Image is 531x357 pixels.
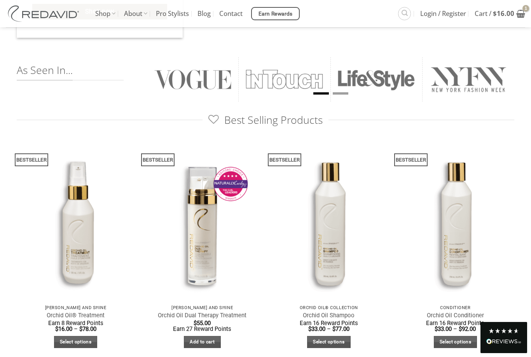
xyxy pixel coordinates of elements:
[6,5,84,22] img: REDAVID Salon Products | United States
[194,320,197,327] span: $
[475,4,514,23] span: Cart /
[426,320,484,327] span: Earn 16 Reward Points
[79,325,96,332] bdi: 78.00
[459,325,476,332] bdi: 92.00
[486,339,521,344] img: REVIEWS.io
[158,312,246,319] a: Orchid Oil Dual Therapy Treatment
[300,320,358,327] span: Earn 16 Reward Points
[327,325,331,332] span: –
[303,312,355,319] a: Orchid Oil Shampoo
[184,336,221,348] a: Add to cart: “Orchid Oil Dual Therapy Treatment”
[17,63,73,81] span: As Seen In...
[435,325,452,332] bdi: 33.00
[54,336,98,348] a: Select options for “Orchid Oil® Treatment”
[493,9,497,18] span: $
[434,336,477,348] a: Select options for “Orchid Oil Conditioner”
[332,325,349,332] bdi: 77.00
[307,336,351,348] a: Select options for “Orchid Oil Shampoo”
[20,305,131,310] p: [PERSON_NAME] and Shine
[308,325,325,332] bdi: 33.00
[308,325,311,332] span: $
[480,322,527,353] div: Read All Reviews
[16,142,135,301] img: REDAVID Orchid Oil Treatment 90ml
[173,325,231,332] span: Earn 27 Reward Points
[55,325,72,332] bdi: 16.00
[486,337,521,347] div: Read All Reviews
[273,305,384,310] p: Orchid Oil® Collection
[332,325,335,332] span: $
[259,10,293,18] span: Earn Rewards
[194,320,211,327] bdi: 55.00
[48,320,103,327] span: Earn 8 Reward Points
[400,305,511,310] p: Conditioner
[313,92,329,95] li: Page dot 1
[147,305,258,310] p: [PERSON_NAME] and Shine
[55,325,58,332] span: $
[493,9,514,18] bdi: 16.00
[333,92,348,95] li: Page dot 2
[427,312,484,319] a: Orchid Oil Conditioner
[396,142,515,301] img: REDAVID Orchid Oil Conditioner
[420,4,466,23] span: Login / Register
[453,325,457,332] span: –
[398,7,411,20] a: Search
[459,325,462,332] span: $
[488,328,519,334] div: 4.8 Stars
[435,325,438,332] span: $
[143,142,262,301] img: REDAVID Orchid Oil Dual Therapy ~ Award Winning Curl Care
[47,312,105,319] a: Orchid Oil® Treatment
[251,7,300,20] a: Earn Rewards
[79,325,82,332] span: $
[208,113,322,127] span: Best Selling Products
[269,142,388,301] img: REDAVID Orchid Oil Shampoo
[74,325,78,332] span: –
